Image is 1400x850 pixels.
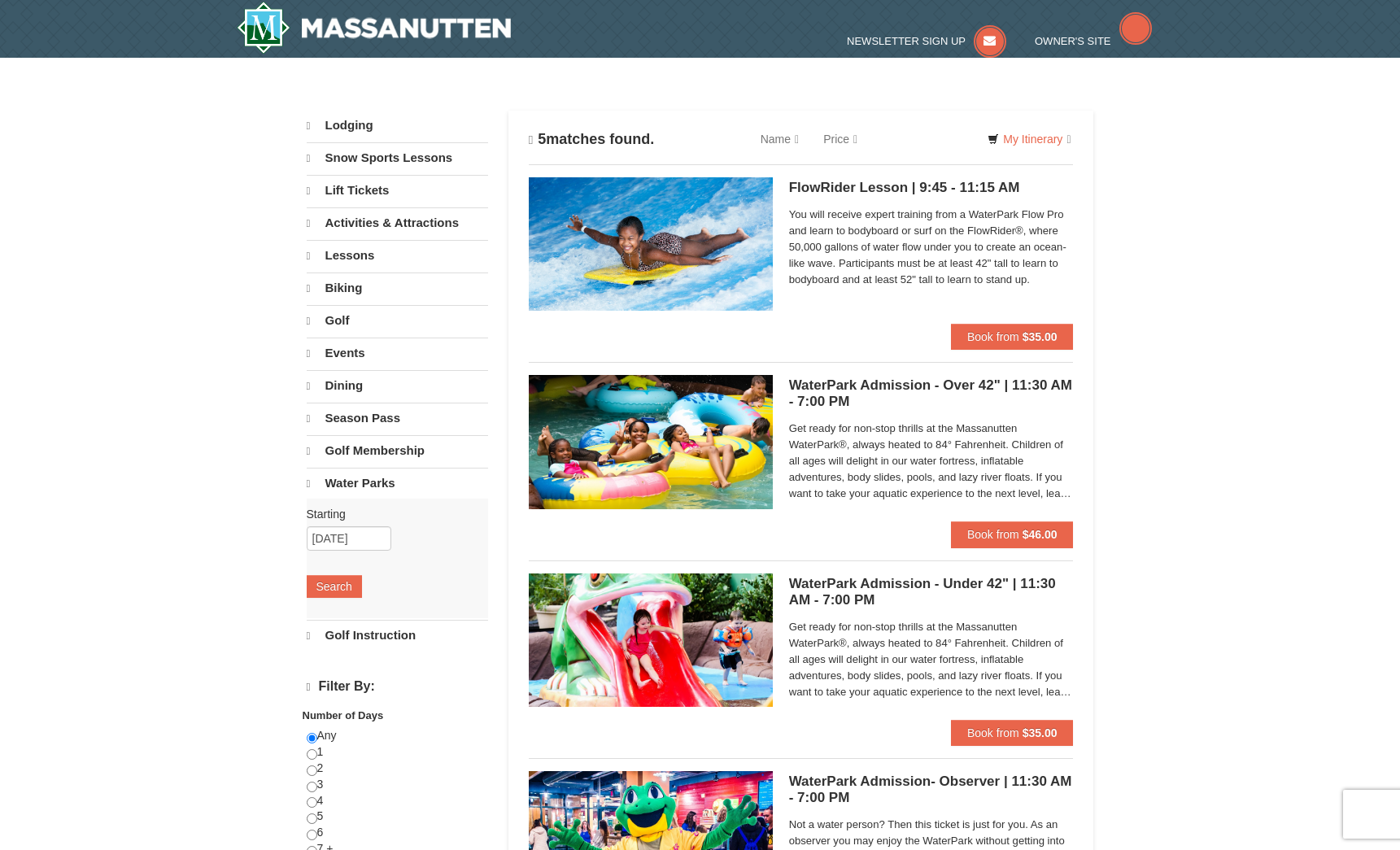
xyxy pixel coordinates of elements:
[748,123,811,155] a: Name
[847,35,1006,47] a: Newsletter Sign Up
[1035,35,1152,47] a: Owner's Site
[529,177,773,311] img: 6619917-216-363963c7.jpg
[1035,35,1111,47] span: Owner's Site
[847,35,966,47] span: Newsletter Sign Up
[1023,726,1058,739] strong: $35.00
[951,521,1074,547] button: Book from $46.00
[967,528,1019,541] span: Book from
[789,207,1074,288] span: You will receive expert training from a WaterPark Flow Pro and learn to bodyboard or surf on the ...
[307,370,488,401] a: Dining
[967,726,1019,739] span: Book from
[307,679,488,695] h4: Filter By:
[237,2,512,54] img: Massanutten Resort Logo
[951,720,1074,746] button: Book from $35.00
[237,2,512,54] a: Massanutten Resort
[1023,528,1058,541] strong: $46.00
[303,709,384,721] strong: Number of Days
[951,324,1074,350] button: Book from $35.00
[307,435,488,466] a: Golf Membership
[789,421,1074,502] span: Get ready for non-stop thrills at the Massanutten WaterPark®, always heated to 84° Fahrenheit. Ch...
[307,111,488,141] a: Lodging
[307,142,488,173] a: Snow Sports Lessons
[529,573,773,707] img: 6619917-1570-0b90b492.jpg
[307,575,362,598] button: Search
[307,468,488,499] a: Water Parks
[789,180,1074,196] h5: FlowRider Lesson | 9:45 - 11:15 AM
[967,330,1019,343] span: Book from
[307,240,488,271] a: Lessons
[811,123,870,155] a: Price
[977,127,1081,151] a: My Itinerary
[1023,330,1058,343] strong: $35.00
[307,620,488,651] a: Golf Instruction
[307,338,488,368] a: Events
[307,506,476,522] label: Starting
[789,774,1074,806] h5: WaterPark Admission- Observer | 11:30 AM - 7:00 PM
[307,272,488,303] a: Biking
[307,305,488,336] a: Golf
[789,377,1074,410] h5: WaterPark Admission - Over 42" | 11:30 AM - 7:00 PM
[789,576,1074,608] h5: WaterPark Admission - Under 42" | 11:30 AM - 7:00 PM
[307,403,488,434] a: Season Pass
[307,175,488,206] a: Lift Tickets
[529,375,773,508] img: 6619917-1560-394ba125.jpg
[307,207,488,238] a: Activities & Attractions
[789,619,1074,700] span: Get ready for non-stop thrills at the Massanutten WaterPark®, always heated to 84° Fahrenheit. Ch...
